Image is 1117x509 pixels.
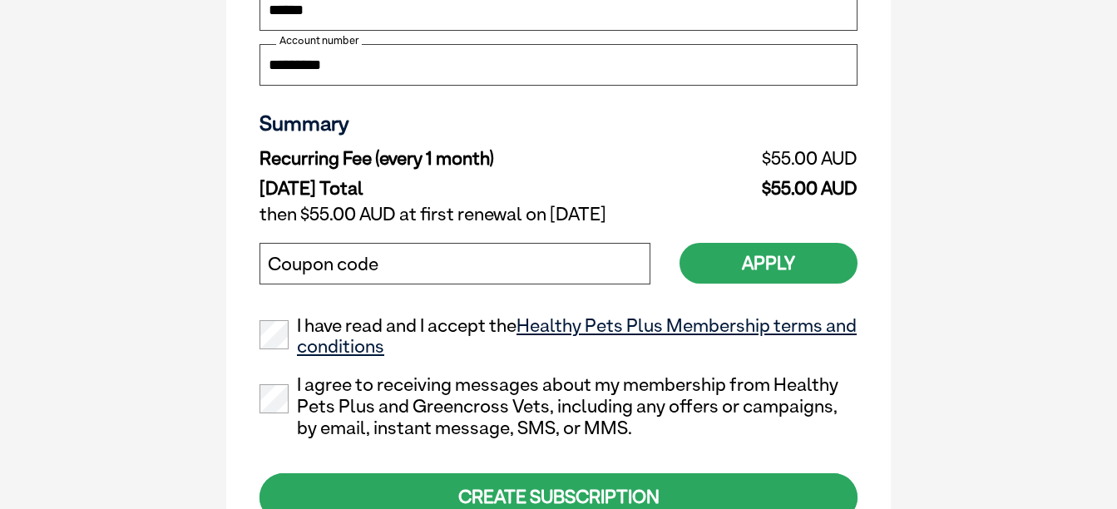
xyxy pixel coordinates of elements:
a: Healthy Pets Plus Membership terms and conditions [297,314,857,358]
label: I have read and I accept the [259,315,858,358]
td: [DATE] Total [259,174,681,200]
label: Account number [276,33,362,48]
td: $55.00 AUD [681,174,858,200]
h3: Summary [259,111,858,136]
td: $55.00 AUD [681,144,858,174]
input: I have read and I accept theHealthy Pets Plus Membership terms and conditions [259,320,289,349]
td: Recurring Fee (every 1 month) [259,144,681,174]
label: Coupon code [268,254,378,275]
input: I agree to receiving messages about my membership from Healthy Pets Plus and Greencross Vets, inc... [259,384,289,413]
button: Apply [680,243,858,284]
td: then $55.00 AUD at first renewal on [DATE] [259,200,858,230]
label: I agree to receiving messages about my membership from Healthy Pets Plus and Greencross Vets, inc... [259,374,858,438]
